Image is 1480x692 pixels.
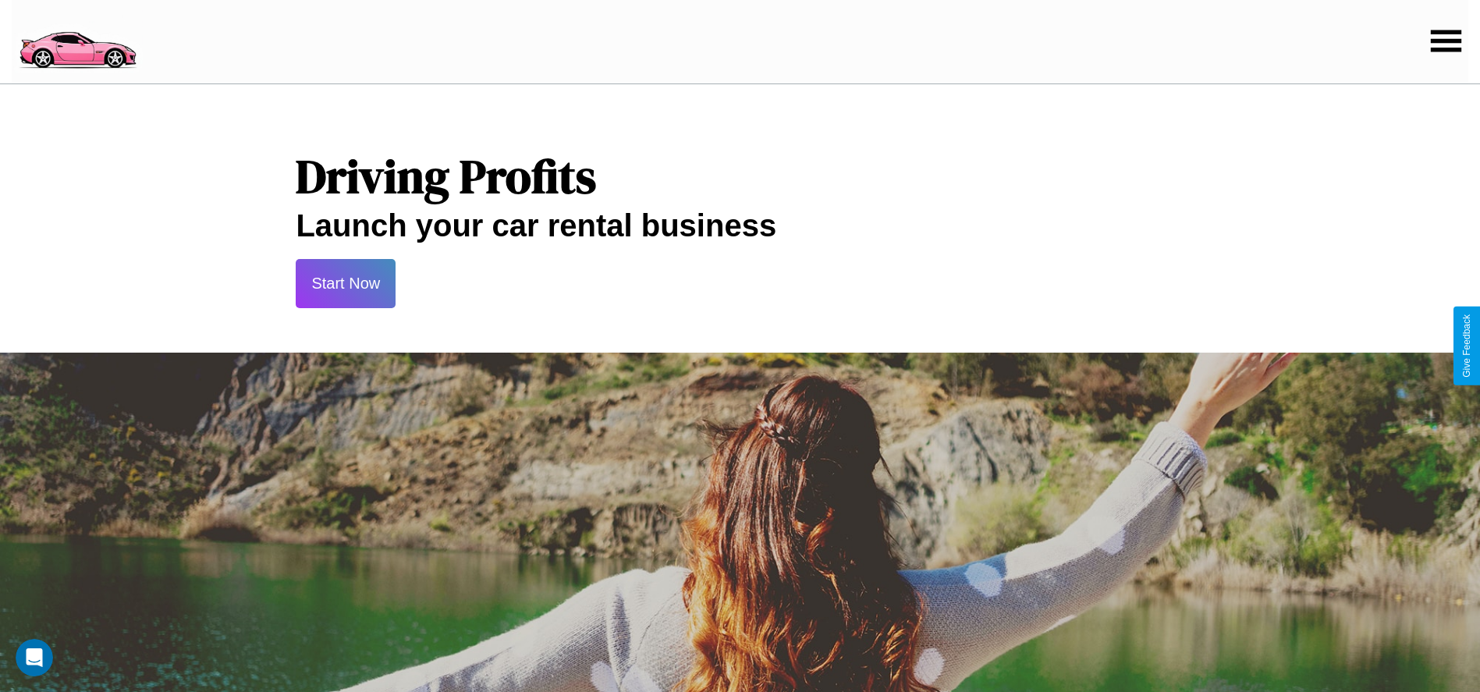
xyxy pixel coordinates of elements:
[296,208,1184,243] h2: Launch your car rental business
[296,144,1184,208] h1: Driving Profits
[296,259,396,308] button: Start Now
[16,639,53,676] iframe: Intercom live chat
[12,8,143,73] img: logo
[1461,314,1472,378] div: Give Feedback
